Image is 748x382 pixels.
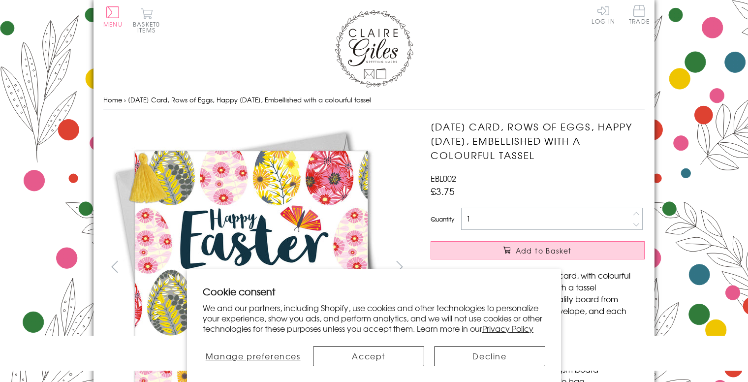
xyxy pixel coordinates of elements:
span: › [124,95,126,104]
a: Trade [629,5,650,26]
label: Quantity [431,215,454,223]
a: Log In [592,5,615,24]
a: Privacy Policy [482,322,533,334]
button: next [389,255,411,278]
p: We and our partners, including Shopify, use cookies and other technologies to personalize your ex... [203,303,545,333]
span: £3.75 [431,184,455,198]
span: EBL002 [431,172,456,184]
span: [DATE] Card, Rows of Eggs, Happy [DATE], Embellished with a colourful tassel [128,95,371,104]
button: Manage preferences [203,346,303,366]
button: Add to Basket [431,241,645,259]
h1: [DATE] Card, Rows of Eggs, Happy [DATE], Embellished with a colourful tassel [431,120,645,162]
button: Basket0 items [133,8,160,33]
h2: Cookie consent [203,285,545,298]
nav: breadcrumbs [103,90,645,110]
button: Menu [103,6,123,27]
span: Menu [103,20,123,29]
span: Manage preferences [206,350,301,362]
span: Add to Basket [516,246,572,255]
button: prev [103,255,125,278]
span: Trade [629,5,650,24]
button: Accept [313,346,424,366]
button: Decline [434,346,545,366]
img: Claire Giles Greetings Cards [335,10,413,88]
span: 0 items [137,20,160,34]
a: Home [103,95,122,104]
